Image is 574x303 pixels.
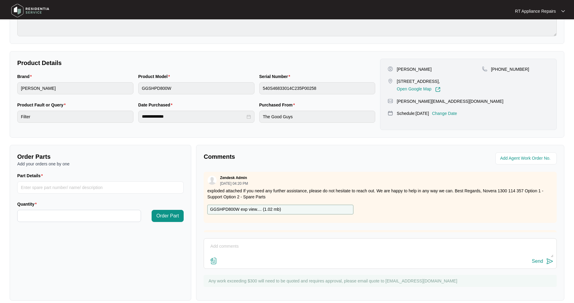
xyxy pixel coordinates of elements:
p: [PERSON_NAME][EMAIL_ADDRESS][DOMAIN_NAME] [397,98,503,104]
label: Brand [17,73,34,80]
label: Serial Number [259,73,293,80]
span: Order Part [156,212,179,220]
p: Order Parts [17,152,184,161]
p: Zendesk Admin [220,175,247,180]
p: exploded attached If you need any further assistance, please do not hesitate to reach out. We are... [207,188,553,200]
p: [PERSON_NAME] [397,66,431,72]
input: Serial Number [259,82,376,94]
input: Part Details [17,181,184,194]
label: Part Details [17,173,45,179]
p: GGSHPD800W exp view.... ( 1.02 mb ) [210,206,281,213]
p: [STREET_ADDRESS], [397,78,440,84]
img: map-pin [482,66,487,72]
p: Comments [204,152,376,161]
p: [PHONE_NUMBER] [491,66,529,72]
button: Order Part [152,210,184,222]
label: Date Purchased [138,102,175,108]
p: Change Date [432,110,457,116]
img: user-pin [388,66,393,72]
input: Product Model [138,82,254,94]
p: [DATE] 04:20 PM [220,182,248,185]
p: Product Details [17,59,375,67]
img: residentia service logo [9,2,51,20]
input: Quantity [18,210,141,222]
input: Product Fault or Query [17,111,133,123]
input: Add Agent Work Order No. [500,155,553,162]
img: send-icon.svg [546,258,553,265]
a: Open Google Map [397,87,440,92]
label: Purchased From [259,102,297,108]
img: user.svg [208,176,217,185]
img: file-attachment-doc.svg [210,257,217,265]
p: Add your orders one by one [17,161,184,167]
p: Any work exceeding $300 will need to be quoted and requires approval, please email quote to [EMAI... [208,278,554,284]
input: Brand [17,82,133,94]
label: Quantity [17,201,39,207]
label: Product Fault or Query [17,102,68,108]
img: Link-External [435,87,441,92]
img: dropdown arrow [561,10,565,13]
p: RT Appliance Repairs [515,8,556,14]
button: Send [532,257,553,266]
p: Schedule: [DATE] [397,110,429,116]
div: Send [532,259,543,264]
img: map-pin [388,78,393,84]
img: map-pin [388,98,393,104]
img: map-pin [388,110,393,116]
input: Date Purchased [142,113,245,120]
input: Purchased From [259,111,376,123]
label: Product Model [138,73,172,80]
